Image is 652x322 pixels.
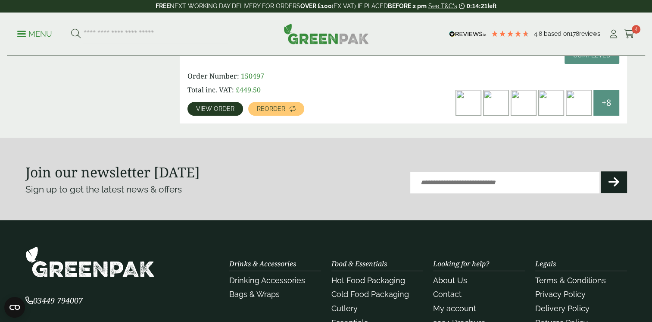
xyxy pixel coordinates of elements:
a: Drinking Accessories [229,276,305,285]
a: Terms & Conditions [535,276,606,285]
a: Cold Food Packaging [331,290,409,299]
a: Bags & Wraps [229,290,280,299]
strong: OVER £100 [300,3,332,9]
strong: FREE [156,3,170,9]
img: 9.5-300x200.jpg [511,90,536,115]
a: 4 [624,28,635,41]
a: Menu [17,29,52,38]
p: Menu [17,29,52,39]
span: Based on [544,30,570,37]
p: Sign up to get the latest news & offers [25,183,296,196]
a: Reorder [248,102,304,116]
a: About Us [433,276,467,285]
span: 4 [632,25,640,34]
span: 178 [570,30,579,37]
a: Hot Food Packaging [331,276,405,285]
span: Order Number: [187,71,239,81]
span: reviews [579,30,600,37]
img: GreenPak Supplies [25,246,155,278]
bdi: 449.50 [236,85,261,95]
span: +8 [602,96,611,109]
span: 4.8 [534,30,544,37]
a: Privacy Policy [535,290,586,299]
a: 03449 794007 [25,297,83,305]
a: Cutlery [331,304,358,313]
a: Delivery Policy [535,304,590,313]
span: 150497 [241,71,264,81]
a: See T&C's [428,3,457,9]
img: GreenPak Supplies [284,23,369,44]
a: View order [187,102,243,116]
img: 23-LGE-Food-to-Go-Win-Food-1-300x200.jpg [484,90,508,115]
span: £ [236,85,240,95]
i: My Account [608,30,619,38]
span: 03449 794007 [25,295,83,306]
img: 16oz-PET-Smoothie-Cup-with-Strawberry-Milkshake-and-cream-300x200.jpg [566,90,591,115]
img: 3-SML-Food-to-Go-Win-Food-300x200.jpg [456,90,481,115]
span: 0:14:21 [467,3,487,9]
span: left [487,3,496,9]
img: 12.5-300x200.jpg [539,90,564,115]
i: Cart [624,30,635,38]
div: 4.78 Stars [491,30,530,38]
span: Total inc. VAT: [187,85,234,95]
img: REVIEWS.io [449,31,487,37]
strong: BEFORE 2 pm [388,3,427,9]
strong: Join our newsletter [DATE] [25,163,200,181]
a: My account [433,304,476,313]
button: Open CMP widget [4,297,25,318]
span: Reorder [257,106,285,112]
span: View order [196,106,234,112]
a: Contact [433,290,462,299]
